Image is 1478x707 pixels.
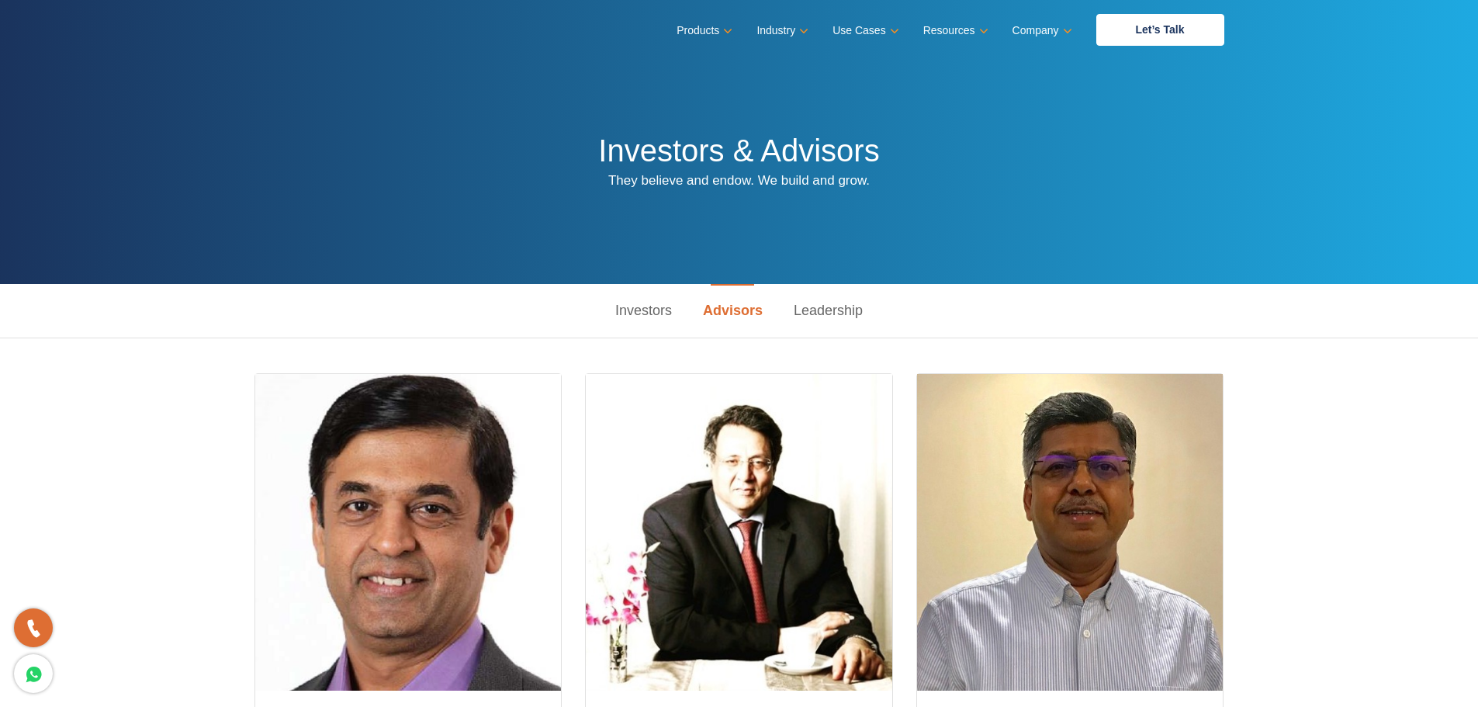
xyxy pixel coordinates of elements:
a: Resources [923,19,985,42]
a: Investors [600,284,687,338]
h1: Investors & Advisors [598,132,879,169]
a: Advisors [687,284,778,338]
a: Use Cases [832,19,895,42]
a: Company [1012,19,1069,42]
a: Let’s Talk [1096,14,1224,46]
a: Industry [756,19,805,42]
span: They believe and endow. We build and grow. [608,173,870,188]
a: Products [677,19,729,42]
a: Leadership [778,284,878,338]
